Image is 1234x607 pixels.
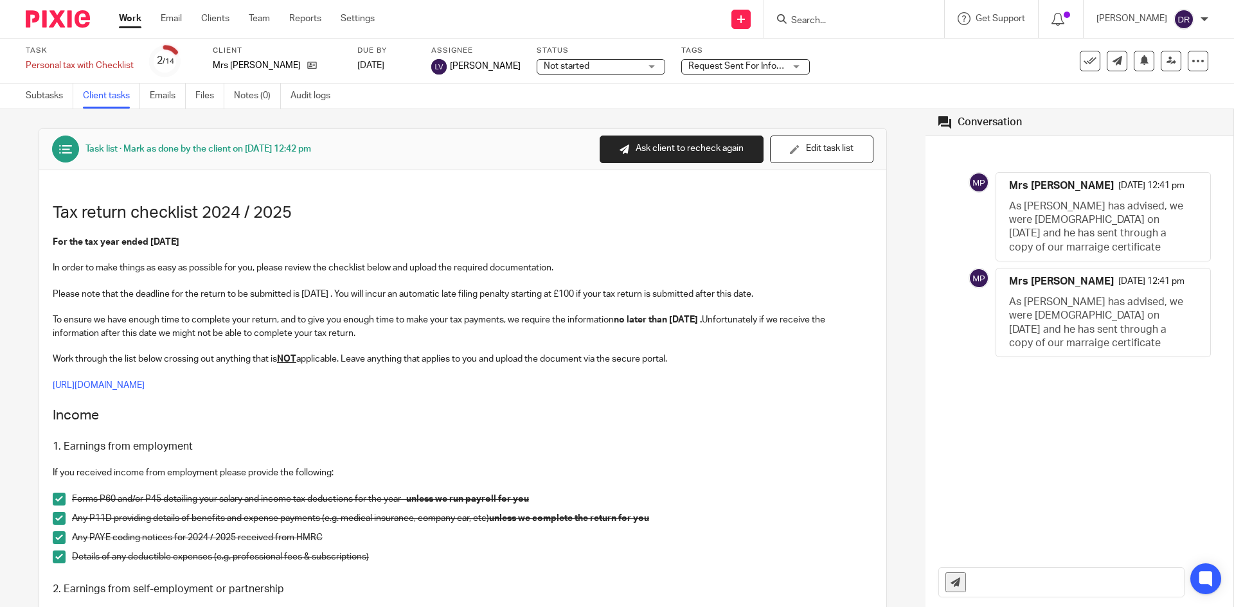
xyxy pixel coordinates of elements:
span: Get Support [976,14,1025,23]
label: Tags [681,46,810,56]
div: Conversation [958,116,1022,129]
span: Not started [544,62,589,71]
strong: unless we complete the return for you [489,514,649,523]
p: Mrs [PERSON_NAME] [213,59,301,72]
p: In order to make things as easy as possible for you, please review the checklist below and upload... [53,261,873,274]
a: Subtasks [26,84,73,109]
h1: Tax return checklist 2024 / 2025 [53,203,873,223]
strong: For the tax year ended [DATE] [53,238,179,247]
a: Reports [289,12,321,25]
label: Due by [357,46,415,56]
span: [DATE] [357,61,384,70]
p: Please note that the deadline for the return to be submitted is [DATE] . You will incur an automa... [53,288,873,301]
button: Edit task list [770,136,873,163]
a: Work [119,12,141,25]
img: Pixie [26,10,90,28]
label: Client [213,46,341,56]
h4: Mrs [PERSON_NAME] [1009,275,1114,288]
p: As [PERSON_NAME] has advised, we were [DEMOGRAPHIC_DATA] on [DATE] and he has sent through a copy... [1009,200,1185,255]
u: NOT [277,355,296,364]
p: Forms P60 and/or P45 detailing your salary and income tax deductions for the year - [72,493,873,506]
h2: Income [53,405,873,427]
p: Any P11D providing details of benefits and expense payments (e.g. medical insurance, company car,... [72,512,873,525]
a: Notes (0) [234,84,281,109]
h3: 1. Earnings from employment [53,440,873,453]
img: svg%3E [969,268,989,288]
img: svg%3E [1174,9,1194,30]
a: Client tasks [83,84,140,109]
p: [DATE] 12:41 pm [1118,179,1185,199]
strong: no later than [DATE] . [614,315,702,324]
p: If you received income from employment please provide the following: [53,466,873,479]
a: Team [249,12,270,25]
p: Any PAYE coding notices for 2024 / 2025 received from HMRC [72,531,873,544]
h4: Mrs [PERSON_NAME] [1009,179,1114,193]
a: Email [161,12,182,25]
img: svg%3E [969,172,989,193]
span: Request Sent For Information [688,62,807,71]
div: Personal tax with Checklist [26,59,134,72]
a: Files [195,84,224,109]
a: Settings [341,12,375,25]
p: [PERSON_NAME] [1096,12,1167,25]
a: [URL][DOMAIN_NAME] [53,381,145,390]
h3: 2. Earnings from self-employment or partnership [53,583,873,596]
a: Emails [150,84,186,109]
p: [DATE] 12:41 pm [1118,275,1185,295]
img: svg%3E [431,59,447,75]
label: Task [26,46,134,56]
p: As [PERSON_NAME] has advised, we were [DEMOGRAPHIC_DATA] on [DATE] and he has sent through a copy... [1009,295,1185,351]
a: Clients [201,12,229,25]
input: Search [790,15,906,27]
small: /14 [163,58,174,65]
p: To ensure we have enough time to complete your return, and to give you enough time to make your t... [53,313,873,340]
strong: unless we run payroll for you [406,495,529,504]
div: Task list · Mark as done by the client on [DATE] 12:42 pm [85,143,311,155]
a: Audit logs [291,84,340,109]
p: Work through the list below crossing out anything that is applicable. Leave anything that applies... [53,353,873,365]
label: Status [537,46,665,56]
button: Ask client to recheck again [600,136,764,163]
div: 2 [157,53,174,68]
p: Details of any deductible expenses (e.g. professional fees & subscriptions) [72,550,873,563]
span: [PERSON_NAME] [450,60,521,73]
label: Assignee [431,46,521,56]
